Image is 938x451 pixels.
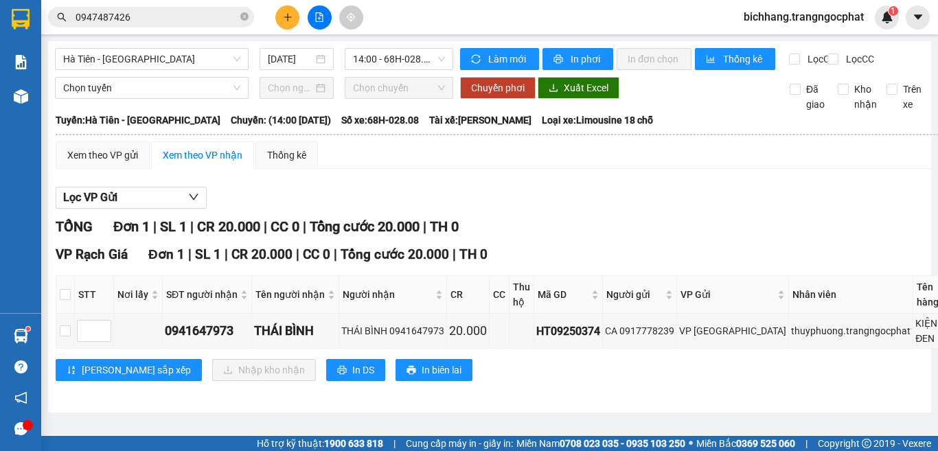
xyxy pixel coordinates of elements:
[538,287,588,302] span: Mã GD
[677,314,789,349] td: VP Hà Tiên
[346,12,356,22] span: aim
[447,276,490,314] th: CR
[165,321,249,340] div: 0941647973
[341,246,449,262] span: Tổng cước 20.000
[56,246,128,262] span: VP Rạch Giá
[549,83,558,94] span: download
[212,359,316,381] button: downloadNhập kho nhận
[188,246,192,262] span: |
[275,5,299,30] button: plus
[63,189,117,206] span: Lọc VP Gửi
[339,5,363,30] button: aim
[303,218,306,235] span: |
[160,218,187,235] span: SL 1
[393,436,396,451] span: |
[396,359,472,381] button: printerIn biên lai
[406,436,513,451] span: Cung cấp máy in - giấy in:
[906,5,930,30] button: caret-down
[117,287,148,302] span: Nơi lấy
[56,359,202,381] button: sort-ascending[PERSON_NAME] sắp xếp
[264,218,267,235] span: |
[343,287,433,302] span: Người nhận
[56,115,220,126] b: Tuyến: Hà Tiên - [GEOGRAPHIC_DATA]
[267,148,306,163] div: Thống kê
[255,287,325,302] span: Tên người nhận
[308,5,332,30] button: file-add
[881,11,893,23] img: icon-new-feature
[314,12,324,22] span: file-add
[296,246,299,262] span: |
[14,55,28,69] img: solution-icon
[460,77,536,99] button: Chuyển phơi
[163,148,242,163] div: Xem theo VP nhận
[542,113,653,128] span: Loại xe: Limousine 18 chỗ
[257,436,383,451] span: Hỗ trợ kỹ thuật:
[560,438,685,449] strong: 0708 023 035 - 0935 103 250
[605,323,674,338] div: CA 0917778239
[891,6,895,16] span: 1
[56,218,93,235] span: TỔNG
[14,422,27,435] span: message
[337,365,347,376] span: printer
[334,246,337,262] span: |
[679,323,786,338] div: VP [GEOGRAPHIC_DATA]
[254,321,336,340] div: THÁI BÌNH
[534,314,603,349] td: HT09250374
[14,391,27,404] span: notification
[536,323,600,340] div: HT09250374
[231,246,293,262] span: CR 20.000
[733,8,875,25] span: bichhang.trangngocphat
[696,436,795,451] span: Miền Bắc
[488,51,528,67] span: Làm mới
[429,113,531,128] span: Tài xế: [PERSON_NAME]
[862,439,871,448] span: copyright
[310,218,420,235] span: Tổng cước 20.000
[353,49,445,69] span: 14:00 - 68H-028.08
[268,51,313,67] input: 15/09/2025
[538,77,619,99] button: downloadXuất Excel
[689,441,693,446] span: ⚪️
[460,48,539,70] button: syncLàm mới
[449,321,487,340] div: 20.000
[453,246,456,262] span: |
[252,314,339,349] td: THÁI BÌNH
[326,359,385,381] button: printerIn DS
[197,218,260,235] span: CR 20.000
[240,11,249,24] span: close-circle
[190,218,194,235] span: |
[163,314,252,349] td: 0941647973
[148,246,185,262] span: Đơn 1
[680,287,775,302] span: VP Gửi
[188,192,199,203] span: down
[423,218,426,235] span: |
[76,10,238,25] input: Tìm tên, số ĐT hoặc mã đơn
[471,54,483,65] span: sync
[723,51,764,67] span: Thống kê
[542,48,613,70] button: printerIn phơi
[231,113,331,128] span: Chuyến: (14:00 [DATE])
[240,12,249,21] span: close-circle
[352,362,374,378] span: In DS
[14,360,27,373] span: question-circle
[564,80,608,95] span: Xuất Excel
[736,438,795,449] strong: 0369 525 060
[14,89,28,104] img: warehouse-icon
[225,246,228,262] span: |
[324,438,383,449] strong: 1900 633 818
[801,82,830,112] span: Đã giao
[840,51,876,67] span: Lọc CC
[195,246,221,262] span: SL 1
[283,12,293,22] span: plus
[56,187,207,209] button: Lọc VP Gửi
[353,78,445,98] span: Chọn chuyến
[791,323,911,338] div: thuyphuong.trangngocphat
[889,6,898,16] sup: 1
[67,365,76,376] span: sort-ascending
[166,287,238,302] span: SĐT người nhận
[12,9,30,30] img: logo-vxr
[407,365,416,376] span: printer
[113,218,150,235] span: Đơn 1
[67,148,138,163] div: Xem theo VP gửi
[341,113,419,128] span: Số xe: 68H-028.08
[271,218,299,235] span: CC 0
